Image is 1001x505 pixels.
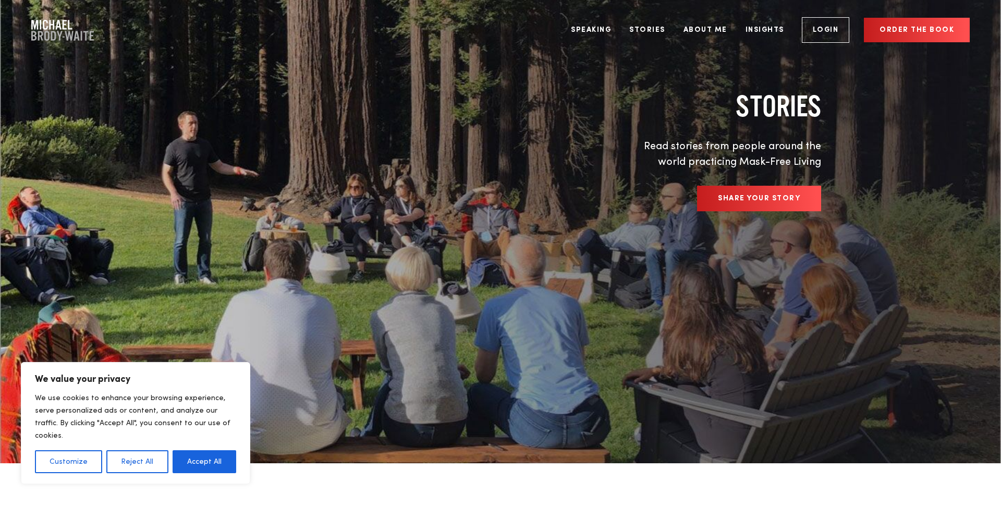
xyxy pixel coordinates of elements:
a: Order the book [864,18,970,42]
a: SHARE YOUR STORY [697,186,821,211]
button: Reject All [106,450,168,473]
button: Accept All [173,450,236,473]
button: Customize [35,450,102,473]
a: About Me [676,10,735,50]
div: We value your privacy [21,362,250,484]
a: Insights [738,10,792,50]
p: Read stories from people around the world practicing Mask-Free Living [451,139,821,170]
p: We use cookies to enhance your browsing experience, serve personalized ads or content, and analyz... [35,392,236,442]
a: Stories [621,10,673,50]
p: We value your privacy [35,373,236,386]
a: Speaking [563,10,619,50]
a: Login [802,17,850,43]
a: Company Logo Company Logo [31,20,94,41]
h1: STORIES [451,89,821,123]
